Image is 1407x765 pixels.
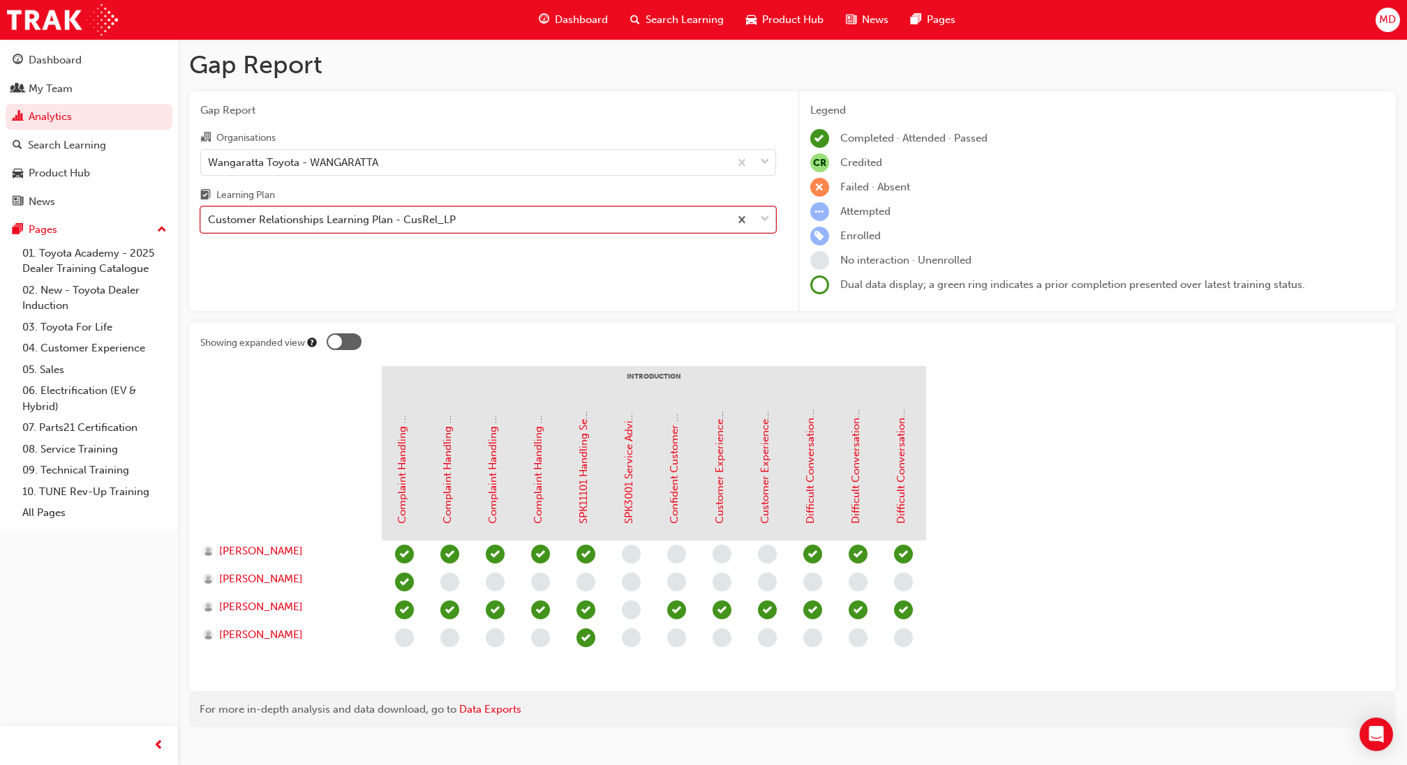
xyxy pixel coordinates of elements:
[486,600,505,619] span: learningRecordVerb_COMPLETE-icon
[208,212,456,228] div: Customer Relationships Learning Plan - CusRel_LP
[17,439,172,460] a: 08. Service Training
[840,205,891,218] span: Attempted
[810,202,829,221] span: learningRecordVerb_ATTEMPT-icon
[622,545,641,563] span: learningRecordVerb_NONE-icon
[803,600,822,619] span: learningRecordVerb_COMPLETE-icon
[203,627,368,643] a: [PERSON_NAME]
[840,229,881,242] span: Enrolled
[576,573,595,591] span: learningRecordVerb_NONE-icon
[6,132,172,158] a: Search Learning
[203,543,368,559] a: [PERSON_NAME]
[846,11,856,29] span: news-icon
[810,251,829,270] span: learningRecordVerb_NONE-icon
[13,224,23,236] span: pages-icon
[17,317,172,338] a: 03. Toyota For Life
[713,545,731,563] span: learningRecordVerb_NONE-icon
[157,221,167,239] span: up-icon
[28,137,106,153] div: Search Learning
[17,481,172,503] a: 10. TUNE Rev-Up Training
[911,11,921,29] span: pages-icon
[622,628,641,647] span: learningRecordVerb_NONE-icon
[531,628,550,647] span: learningRecordVerb_NONE-icon
[576,545,595,563] span: learningRecordVerb_COMPLETE-icon
[840,156,882,169] span: Credited
[528,6,619,34] a: guage-iconDashboard
[758,573,777,591] span: learningRecordVerb_NONE-icon
[894,573,913,591] span: learningRecordVerb_NONE-icon
[667,628,686,647] span: learningRecordVerb_NONE-icon
[803,545,822,563] span: learningRecordVerb_COMPLETE-icon
[17,338,172,359] a: 04. Customer Experience
[810,103,1385,119] div: Legend
[13,111,23,123] span: chart-icon
[840,278,1305,291] span: Dual data display; a green ring indicates a prior completion presented over latest training status.
[17,280,172,317] a: 02. New - Toyota Dealer Induction
[539,11,549,29] span: guage-icon
[862,12,888,28] span: News
[29,194,55,210] div: News
[216,131,276,145] div: Organisations
[849,628,868,647] span: learningRecordVerb_NONE-icon
[760,153,770,172] span: down-icon
[306,336,318,349] div: Tooltip anchor
[840,181,910,193] span: Failed · Absent
[219,571,303,587] span: [PERSON_NAME]
[713,600,731,619] span: learningRecordVerb_ATTEND-icon
[200,132,211,144] span: organisation-icon
[203,571,368,587] a: [PERSON_NAME]
[576,628,595,647] span: learningRecordVerb_COMPLETE-icon
[840,132,988,144] span: Completed · Attended · Passed
[531,600,550,619] span: learningRecordVerb_COMPLETE-icon
[13,83,23,96] span: people-icon
[667,545,686,563] span: learningRecordVerb_NONE-icon
[200,103,776,119] span: Gap Report
[189,50,1396,80] h1: Gap Report
[810,129,829,148] span: learningRecordVerb_COMPLETE-icon
[849,573,868,591] span: learningRecordVerb_NONE-icon
[630,11,640,29] span: search-icon
[13,196,23,209] span: news-icon
[200,702,1385,718] div: For more in-depth analysis and data download, go to
[29,81,73,97] div: My Team
[810,227,829,245] span: learningRecordVerb_ENROLL-icon
[1360,718,1393,751] div: Open Intercom Messenger
[6,160,172,186] a: Product Hub
[440,573,459,591] span: learningRecordVerb_NONE-icon
[894,600,913,619] span: learningRecordVerb_COMPLETE-icon
[713,573,731,591] span: learningRecordVerb_NONE-icon
[219,543,303,559] span: [PERSON_NAME]
[576,600,595,619] span: learningRecordVerb_COMPLETE-icon
[762,12,824,28] span: Product Hub
[440,545,459,563] span: learningRecordVerb_PASS-icon
[531,573,550,591] span: learningRecordVerb_NONE-icon
[395,545,414,563] span: learningRecordVerb_PASS-icon
[200,336,305,350] div: Showing expanded view
[29,165,90,181] div: Product Hub
[759,374,771,524] a: Customer Experience in Action
[459,703,521,715] a: Data Exports
[760,211,770,229] span: down-icon
[894,628,913,647] span: learningRecordVerb_NONE-icon
[758,545,777,563] span: learningRecordVerb_NONE-icon
[1376,8,1400,32] button: MD
[395,628,414,647] span: learningRecordVerb_NONE-icon
[17,502,172,524] a: All Pages
[29,222,57,238] div: Pages
[6,47,172,73] a: Dashboard
[219,627,303,643] span: [PERSON_NAME]
[13,139,22,152] span: search-icon
[713,628,731,647] span: learningRecordVerb_NONE-icon
[803,573,822,591] span: learningRecordVerb_NONE-icon
[486,573,505,591] span: learningRecordVerb_NONE-icon
[894,545,913,563] span: learningRecordVerb_COMPLETE-icon
[668,352,680,524] a: Confident Customer Conversations
[216,188,275,202] div: Learning Plan
[154,737,164,755] span: prev-icon
[29,52,82,68] div: Dashboard
[200,190,211,202] span: learningplan-icon
[17,417,172,439] a: 07. Parts21 Certification
[758,600,777,619] span: learningRecordVerb_ATTEND-icon
[13,54,23,67] span: guage-icon
[835,6,900,34] a: news-iconNews
[849,545,868,563] span: learningRecordVerb_COMPLETE-icon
